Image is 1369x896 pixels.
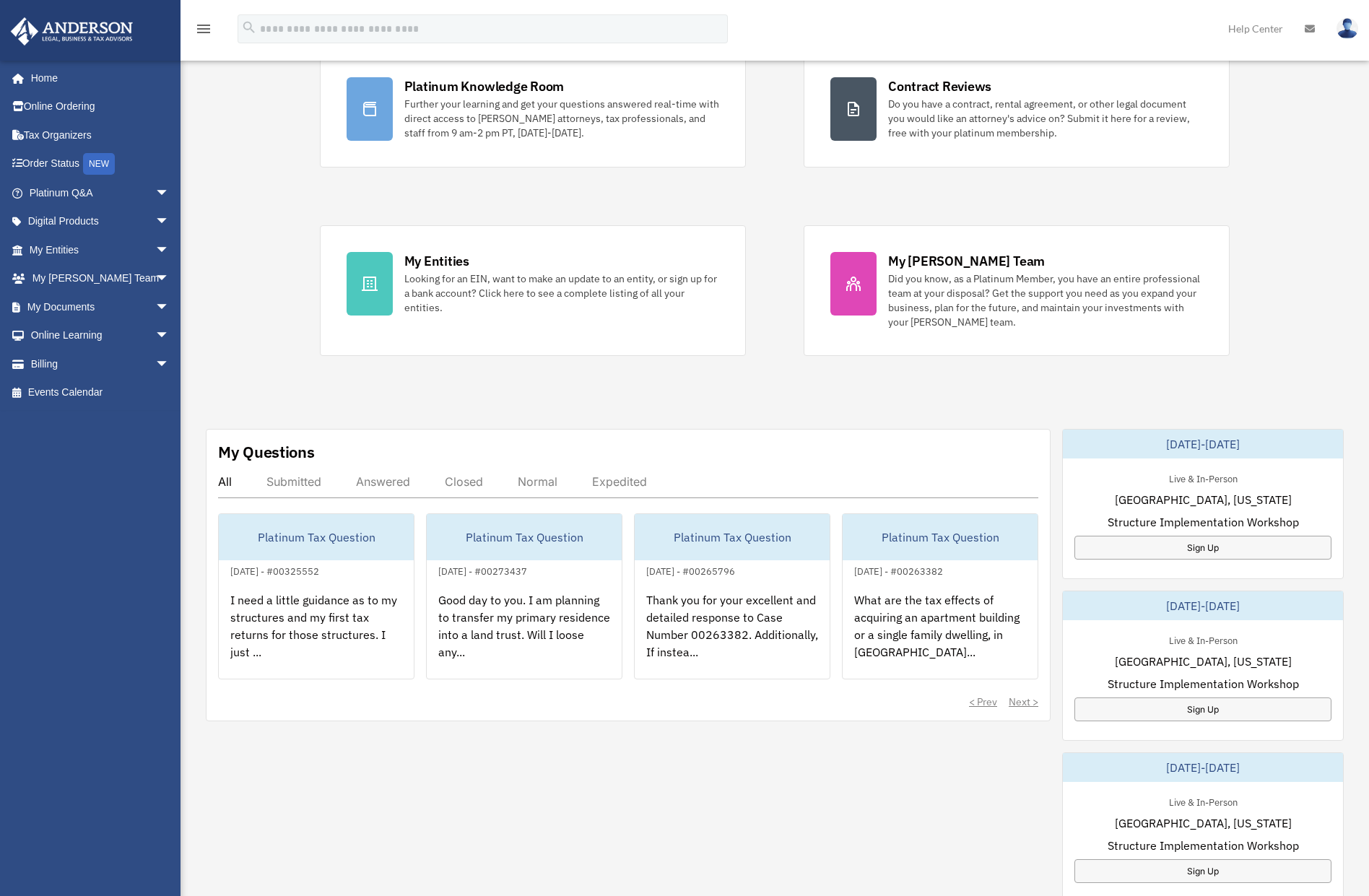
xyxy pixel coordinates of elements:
div: Looking for an EIN, want to make an update to an entity, or sign up for a bank account? Click her... [404,271,719,315]
div: All [218,474,232,489]
i: search [241,19,257,35]
a: My Entities Looking for an EIN, want to make an update to an entity, or sign up for a bank accoun... [320,225,746,356]
img: Anderson Advisors Platinum Portal [6,17,137,45]
div: Platinum Knowledge Room [404,77,565,95]
span: Structure Implementation Workshop [1108,675,1299,692]
div: [DATE] - #00273437 [427,562,539,578]
a: My [PERSON_NAME] Teamarrow_drop_down [10,264,191,293]
div: Live & In-Person [1157,793,1249,809]
div: Good day to you. I am planning to transfer my primary residence into a land trust. Will I loose a... [427,580,622,692]
div: Platinum Tax Question [635,514,830,560]
div: Live & In-Person [1157,470,1249,485]
a: My Entitiesarrow_drop_down [10,235,191,264]
a: Sign Up [1074,859,1331,883]
a: Billingarrow_drop_down [10,349,191,378]
div: [DATE] - #00325552 [219,562,331,578]
div: [DATE]-[DATE] [1063,430,1343,458]
div: Thank you for your excellent and detailed response to Case Number 00263382. Additionally, If inst... [635,580,830,692]
div: I need a little guidance as to my structures and my first tax returns for those structures. I jus... [219,580,414,692]
div: Contract Reviews [888,77,991,95]
div: Further your learning and get your questions answered real-time with direct access to [PERSON_NAM... [404,97,719,140]
a: Contract Reviews Do you have a contract, rental agreement, or other legal document you would like... [804,51,1230,168]
div: Do you have a contract, rental agreement, or other legal document you would like an attorney's ad... [888,97,1203,140]
a: My [PERSON_NAME] Team Did you know, as a Platinum Member, you have an entire professional team at... [804,225,1230,356]
a: Digital Productsarrow_drop_down [10,207,191,236]
span: [GEOGRAPHIC_DATA], [US_STATE] [1115,653,1292,670]
div: Platinum Tax Question [427,514,622,560]
a: menu [195,25,212,38]
span: arrow_drop_down [155,264,184,294]
div: My Entities [404,252,469,270]
span: arrow_drop_down [155,349,184,379]
span: arrow_drop_down [155,321,184,351]
div: Expedited [592,474,647,489]
a: Tax Organizers [10,121,191,149]
span: arrow_drop_down [155,235,184,265]
a: Order StatusNEW [10,149,191,179]
div: [DATE]-[DATE] [1063,591,1343,620]
a: Online Learningarrow_drop_down [10,321,191,350]
div: [DATE] - #00265796 [635,562,747,578]
a: Sign Up [1074,697,1331,721]
div: Submitted [266,474,321,489]
div: Did you know, as a Platinum Member, you have an entire professional team at your disposal? Get th... [888,271,1203,329]
a: Online Ordering [10,92,191,121]
div: [DATE]-[DATE] [1063,753,1343,782]
div: Platinum Tax Question [219,514,414,560]
i: menu [195,20,212,38]
span: [GEOGRAPHIC_DATA], [US_STATE] [1115,491,1292,508]
a: Platinum Tax Question[DATE] - #00265796Thank you for your excellent and detailed response to Case... [634,513,830,679]
div: Platinum Tax Question [843,514,1038,560]
a: Home [10,64,184,92]
div: My [PERSON_NAME] Team [888,252,1045,270]
a: Events Calendar [10,378,191,407]
span: arrow_drop_down [155,292,184,322]
span: Structure Implementation Workshop [1108,513,1299,531]
div: Answered [356,474,410,489]
div: Live & In-Person [1157,632,1249,647]
a: Platinum Tax Question[DATE] - #00325552I need a little guidance as to my structures and my first ... [218,513,414,679]
img: User Pic [1337,18,1358,39]
div: Closed [445,474,483,489]
div: What are the tax effects of acquiring an apartment building or a single family dwelling, in [GEOG... [843,580,1038,692]
a: Platinum Tax Question[DATE] - #00273437Good day to you. I am planning to transfer my primary resi... [426,513,622,679]
div: Normal [518,474,557,489]
span: [GEOGRAPHIC_DATA], [US_STATE] [1115,814,1292,832]
a: Platinum Q&Aarrow_drop_down [10,178,191,207]
a: Platinum Tax Question[DATE] - #00263382What are the tax effects of acquiring an apartment buildin... [842,513,1038,679]
div: NEW [83,153,115,175]
a: Platinum Knowledge Room Further your learning and get your questions answered real-time with dire... [320,51,746,168]
a: Sign Up [1074,536,1331,560]
span: Structure Implementation Workshop [1108,837,1299,854]
div: My Questions [218,441,315,463]
span: arrow_drop_down [155,207,184,237]
span: arrow_drop_down [155,178,184,208]
div: [DATE] - #00263382 [843,562,955,578]
a: My Documentsarrow_drop_down [10,292,191,321]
